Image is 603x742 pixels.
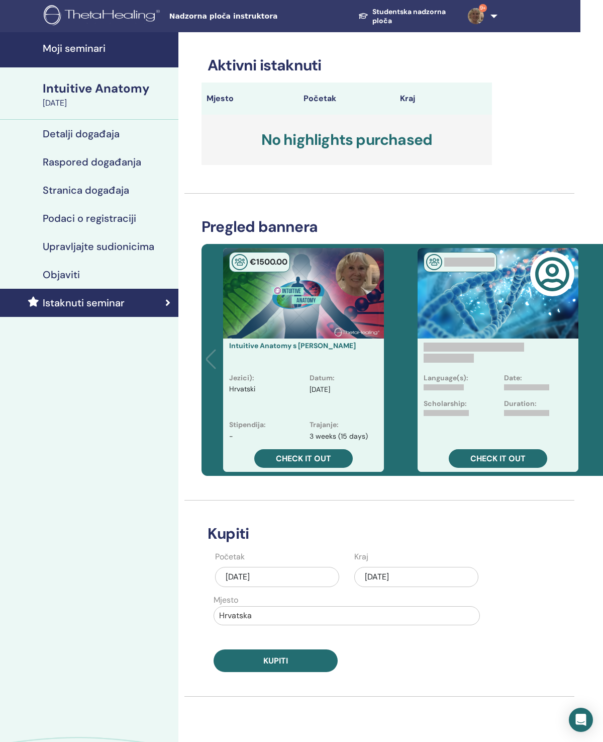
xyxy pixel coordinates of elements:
[424,373,468,383] p: Language(s):
[43,128,120,140] h4: Detalji događaja
[43,97,172,109] div: [DATE]
[426,254,442,270] img: In-Person Seminar
[310,384,330,395] p: [DATE]
[229,420,266,430] p: Stipendija :
[468,8,484,24] img: default.jpg
[43,156,141,168] h4: Raspored događanja
[37,80,178,109] a: Intuitive Anatomy[DATE]
[43,297,125,309] h4: Istaknuti seminar
[214,594,238,606] label: Mjesto
[250,257,287,267] span: € 1500 .00
[569,708,593,732] div: Open Intercom Messenger
[424,398,467,409] p: Scholarship:
[479,4,487,12] span: 9+
[229,431,233,442] p: -
[43,269,80,281] h4: Objaviti
[336,252,380,296] img: default.jpg
[44,5,163,28] img: logo.png
[354,551,368,563] label: Kraj
[202,83,298,115] th: Mjesto
[214,649,338,672] button: Kupiti
[229,341,356,350] a: Intuitive Anatomy s [PERSON_NAME]
[229,384,255,411] p: Hrvatski
[202,115,492,165] h3: No highlights purchased
[298,83,395,115] th: Početak
[358,12,368,19] img: graduation-cap-white.svg
[263,655,288,666] span: Kupiti
[215,567,339,587] div: [DATE]
[504,398,537,409] p: Duration:
[215,551,245,563] label: Početak
[43,184,129,196] h4: Stranica događaja
[535,257,570,292] img: user-circle-regular.svg
[169,11,320,22] span: Nadzorna ploča instruktora
[276,453,331,464] span: Check it out
[310,373,335,383] p: Datum :
[504,373,522,383] p: Date:
[43,212,136,224] h4: Podaci o registraciji
[350,3,460,30] a: Studentska nadzorna ploča
[202,56,492,74] h3: Aktivni istaknuti
[395,83,492,115] th: Kraj
[254,449,353,468] a: Check it out
[470,453,526,464] span: Check it out
[229,373,254,383] p: Jezici) :
[43,42,172,54] h4: Moji seminari
[310,431,368,442] p: 3 weeks (15 days)
[202,525,492,543] h3: Kupiti
[43,80,172,97] div: Intuitive Anatomy
[43,240,154,253] h4: Upravljajte sudionicima
[310,420,339,430] p: Trajanje :
[449,449,547,468] a: Check it out
[354,567,478,587] div: [DATE]
[232,254,248,270] img: In-Person Seminar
